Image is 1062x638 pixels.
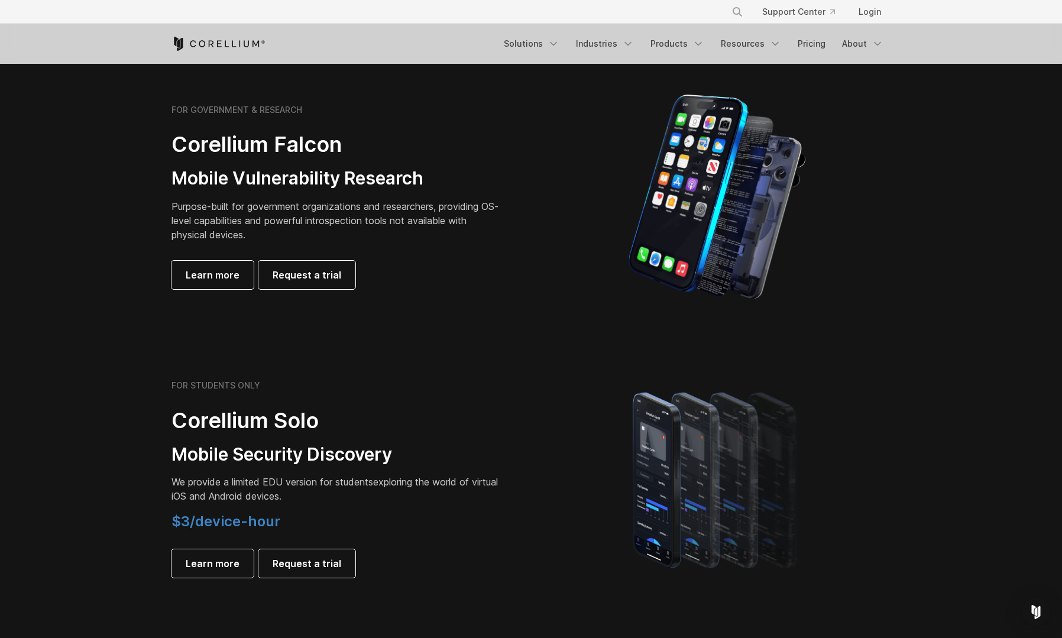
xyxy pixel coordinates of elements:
span: We provide a limited EDU version for students [171,476,373,488]
h6: FOR GOVERNMENT & RESEARCH [171,105,302,115]
span: Learn more [186,556,239,571]
button: Search [727,1,748,22]
img: A lineup of four iPhone models becoming more gradient and blurred [609,375,825,582]
h2: Corellium Falcon [171,131,503,158]
div: Navigation Menu [497,33,891,54]
a: Learn more [171,549,254,578]
h3: Mobile Security Discovery [171,443,503,466]
div: Open Intercom Messenger [1022,598,1050,626]
a: Corellium Home [171,37,265,51]
a: Request a trial [258,261,355,289]
p: Purpose-built for government organizations and researchers, providing OS-level capabilities and p... [171,199,503,242]
img: iPhone model separated into the mechanics used to build the physical device. [628,93,806,300]
h3: Mobile Vulnerability Research [171,167,503,190]
a: Industries [569,33,641,54]
span: Request a trial [273,268,341,282]
span: Request a trial [273,556,341,571]
a: Request a trial [258,549,355,578]
a: Login [849,1,891,22]
a: Products [643,33,711,54]
h2: Corellium Solo [171,407,503,434]
a: Solutions [497,33,566,54]
a: Support Center [753,1,844,22]
h6: FOR STUDENTS ONLY [171,380,260,391]
span: $3/device-hour [171,513,280,530]
p: exploring the world of virtual iOS and Android devices. [171,475,503,503]
a: Resources [714,33,788,54]
a: Learn more [171,261,254,289]
div: Navigation Menu [717,1,891,22]
a: About [835,33,891,54]
span: Learn more [186,268,239,282]
a: Pricing [791,33,833,54]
